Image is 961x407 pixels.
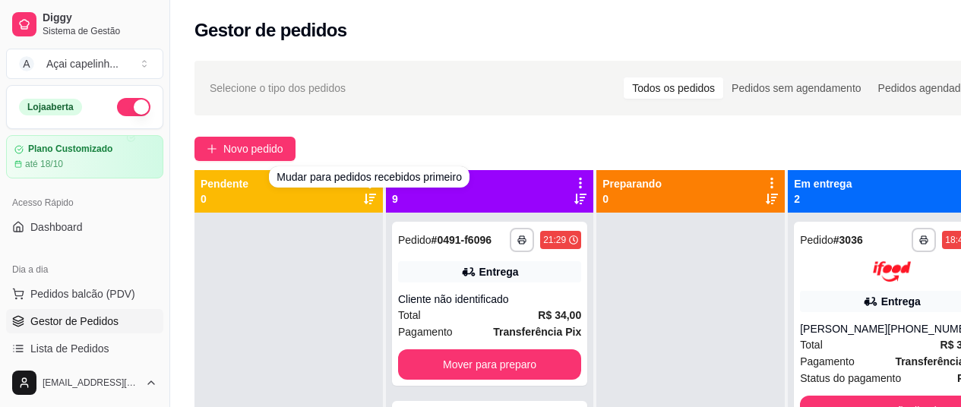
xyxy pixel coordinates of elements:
[602,191,662,207] p: 0
[881,294,921,309] div: Entrega
[269,166,469,188] div: Mudar para pedidos recebidos primeiro
[6,135,163,178] a: Plano Customizadoaté 18/10
[46,56,119,71] div: Açai capelinh ...
[398,234,432,246] span: Pedido
[398,307,421,323] span: Total
[800,321,887,336] div: [PERSON_NAME]
[43,25,157,37] span: Sistema de Gestão
[28,144,112,155] article: Plano Customizado
[723,77,869,99] div: Pedidos sem agendamento
[207,144,217,154] span: plus
[30,286,135,301] span: Pedidos balcão (PDV)
[6,215,163,239] a: Dashboard
[194,137,296,161] button: Novo pedido
[794,176,852,191] p: Em entrega
[794,191,852,207] p: 2
[873,261,911,282] img: ifood
[6,282,163,306] button: Pedidos balcão (PDV)
[479,264,519,279] div: Entrega
[6,191,163,215] div: Acesso Rápido
[602,176,662,191] p: Preparando
[800,370,901,386] span: Status do pagamento
[493,326,581,338] strong: Transferência Pix
[6,364,163,401] button: [EMAIL_ADDRESS][DOMAIN_NAME]
[117,98,150,116] button: Alterar Status
[210,80,346,96] span: Selecione o tipo dos pedidos
[6,309,163,333] a: Gestor de Pedidos
[25,158,63,170] article: até 18/10
[432,234,492,246] strong: # 0491-f6096
[398,292,581,307] div: Cliente não identificado
[398,323,453,340] span: Pagamento
[30,341,109,356] span: Lista de Pedidos
[800,353,855,370] span: Pagamento
[43,377,139,389] span: [EMAIL_ADDRESS][DOMAIN_NAME]
[30,314,119,329] span: Gestor de Pedidos
[30,219,83,235] span: Dashboard
[543,234,566,246] div: 21:29
[223,140,283,157] span: Novo pedido
[6,257,163,282] div: Dia a dia
[6,6,163,43] a: DiggySistema de Gestão
[6,336,163,361] a: Lista de Pedidos
[194,18,347,43] h2: Gestor de pedidos
[6,49,163,79] button: Select a team
[201,176,248,191] p: Pendente
[800,234,833,246] span: Pedido
[624,77,723,99] div: Todos os pedidos
[800,336,823,353] span: Total
[392,191,425,207] p: 9
[398,349,581,380] button: Mover para preparo
[538,309,581,321] strong: R$ 34,00
[19,99,82,115] div: Loja aberta
[833,234,863,246] strong: # 3036
[19,56,34,71] span: A
[201,191,248,207] p: 0
[43,11,157,25] span: Diggy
